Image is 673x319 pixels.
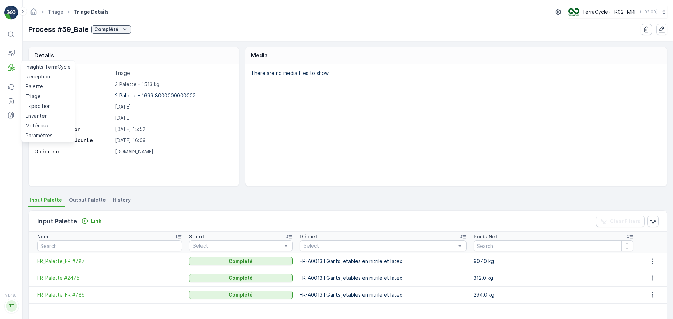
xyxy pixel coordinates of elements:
[251,70,660,77] p: There are no media files to show.
[37,233,48,240] p: Nom
[474,240,634,251] input: Search
[470,270,637,286] td: 312.0 kg
[229,258,253,265] p: Complété
[189,233,204,240] p: Statut
[4,293,18,297] span: v 1.48.1
[229,275,253,282] p: Complété
[193,242,282,249] p: Select
[37,291,182,298] a: FR_Palette_FR #789
[30,11,38,16] a: Homepage
[113,196,131,203] span: History
[568,8,579,16] img: terracycle.png
[94,26,118,33] p: Complété
[69,196,106,203] span: Output Palette
[296,286,470,303] td: FR-A0013 I Gants jetables en nitrile et latex
[474,233,497,240] p: Poids Net
[91,217,101,224] p: Link
[596,216,645,227] button: Clear Filters
[470,286,637,303] td: 294.0 kg
[34,148,112,155] p: Opérateur
[37,258,182,265] a: FR_Palette_FR #787
[37,216,77,226] p: Input Palette
[610,218,640,225] p: Clear Filters
[73,8,110,15] span: Triage Details
[6,300,17,312] div: TT
[115,70,232,77] p: Triage
[115,137,232,144] p: [DATE] 16:09
[4,6,18,20] img: logo
[189,274,293,282] button: Complété
[34,51,54,60] p: Details
[115,103,232,110] p: [DATE]
[229,291,253,298] p: Complété
[37,240,182,251] input: Search
[189,291,293,299] button: Complété
[79,217,104,225] button: Link
[48,9,63,15] a: Triage
[568,6,667,18] button: TerraCycle- FR02 -MRF(+02:00)
[251,51,268,60] p: Media
[28,24,89,35] p: Process #59_Bale
[189,257,293,265] button: Complété
[296,270,470,286] td: FR-A0013 I Gants jetables en nitrile et latex
[582,8,637,15] p: TerraCycle- FR02 -MRF
[30,196,62,203] span: Input Palette
[115,92,200,98] p: 2 Palette - 1699.8000000000002...
[296,253,470,270] td: FR-A0013 I Gants jetables en nitrile et latex
[640,9,658,15] p: ( +02:00 )
[115,115,232,122] p: [DATE]
[37,275,182,282] a: FR_Palette #2475
[115,81,232,88] p: 3 Palette - 1513 kg
[470,253,637,270] td: 907.0 kg
[4,299,18,313] button: TT
[115,126,232,133] p: [DATE] 15:52
[304,242,456,249] p: Select
[115,148,232,155] p: [DOMAIN_NAME]
[300,233,317,240] p: Déchet
[91,25,131,34] button: Complété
